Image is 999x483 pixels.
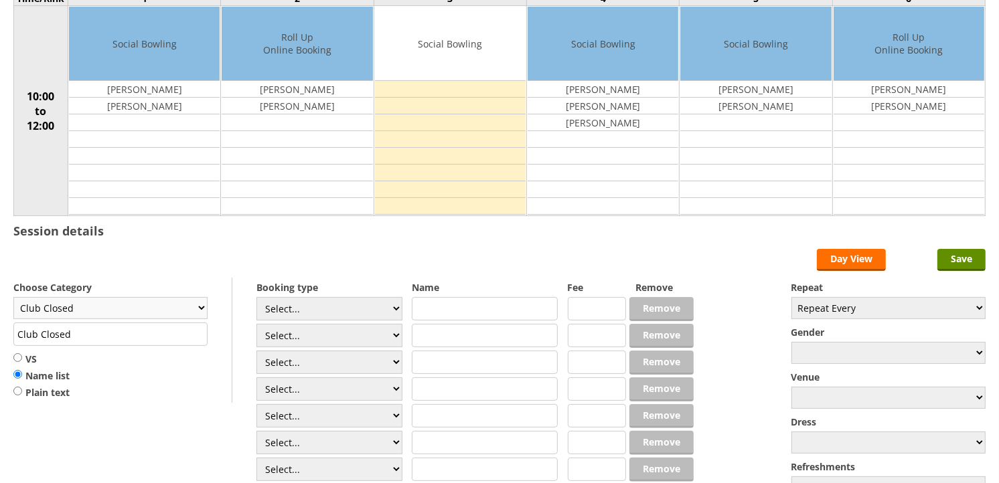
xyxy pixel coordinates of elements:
[528,98,678,114] td: [PERSON_NAME]
[13,369,22,379] input: Name list
[375,7,526,81] td: Social Bowling
[791,415,986,428] label: Dress
[13,386,22,396] input: Plain text
[834,98,984,114] td: [PERSON_NAME]
[791,371,986,383] label: Venue
[412,281,558,294] label: Name
[680,7,831,81] td: Social Bowling
[222,7,372,81] td: Roll Up Online Booking
[13,369,70,383] label: Name list
[834,81,984,98] td: [PERSON_NAME]
[817,249,886,271] a: Day View
[14,6,68,216] td: 10:00 to 12:00
[680,98,831,114] td: [PERSON_NAME]
[222,98,372,114] td: [PERSON_NAME]
[680,81,831,98] td: [PERSON_NAME]
[13,353,22,363] input: VS
[13,353,70,366] label: VS
[69,81,220,98] td: [PERSON_NAME]
[834,7,984,81] td: Roll Up Online Booking
[69,98,220,114] td: [PERSON_NAME]
[791,460,986,473] label: Refreshments
[528,81,678,98] td: [PERSON_NAME]
[791,281,986,294] label: Repeat
[528,7,678,81] td: Social Bowling
[528,114,678,131] td: [PERSON_NAME]
[13,322,208,346] input: Title/Description
[13,223,104,239] h3: Session details
[13,386,70,399] label: Plain text
[256,281,402,294] label: Booking type
[222,81,372,98] td: [PERSON_NAME]
[69,7,220,81] td: Social Bowling
[568,281,626,294] label: Fee
[791,326,986,339] label: Gender
[937,249,986,271] input: Save
[635,281,694,294] label: Remove
[13,281,208,294] label: Choose Category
